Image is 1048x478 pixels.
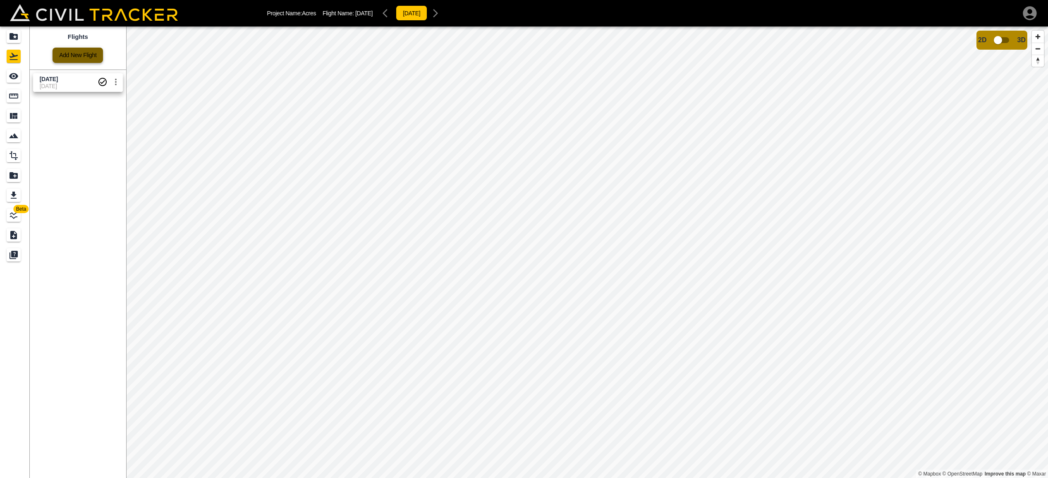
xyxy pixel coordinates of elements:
[10,4,178,22] img: Civil Tracker
[1027,471,1046,477] a: Maxar
[267,10,316,17] p: Project Name: Acres
[355,10,373,17] span: [DATE]
[1017,36,1026,44] span: 3D
[985,471,1026,477] a: Map feedback
[943,471,983,477] a: OpenStreetMap
[978,36,986,44] span: 2D
[323,10,373,17] p: Flight Name:
[918,471,941,477] a: Mapbox
[1032,55,1044,67] button: Reset bearing to north
[126,26,1048,478] canvas: Map
[1032,31,1044,43] button: Zoom in
[1032,43,1044,55] button: Zoom out
[396,5,427,21] button: [DATE]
